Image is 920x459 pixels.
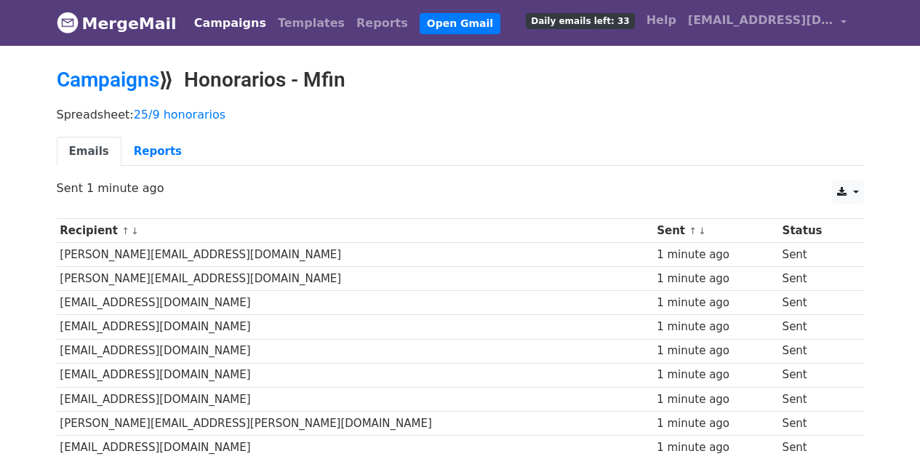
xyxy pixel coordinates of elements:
[779,363,853,387] td: Sent
[57,137,121,167] a: Emails
[779,315,853,339] td: Sent
[779,387,853,411] td: Sent
[57,8,177,39] a: MergeMail
[134,108,225,121] a: 25/9 honorarios
[57,243,654,267] td: [PERSON_NAME][EMAIL_ADDRESS][DOMAIN_NAME]
[57,12,79,33] img: MergeMail logo
[121,225,129,236] a: ↑
[520,6,640,35] a: Daily emails left: 33
[682,6,852,40] a: [EMAIL_ADDRESS][DOMAIN_NAME]
[121,137,194,167] a: Reports
[779,291,853,315] td: Sent
[641,6,682,35] a: Help
[57,387,654,411] td: [EMAIL_ADDRESS][DOMAIN_NAME]
[698,225,706,236] a: ↓
[272,9,351,38] a: Templates
[57,180,864,196] p: Sent 1 minute ago
[57,339,654,363] td: [EMAIL_ADDRESS][DOMAIN_NAME]
[57,68,159,92] a: Campaigns
[657,343,775,359] div: 1 minute ago
[779,411,853,435] td: Sent
[688,12,833,29] span: [EMAIL_ADDRESS][DOMAIN_NAME]
[657,295,775,311] div: 1 minute ago
[779,339,853,363] td: Sent
[657,439,775,456] div: 1 minute ago
[57,411,654,435] td: [PERSON_NAME][EMAIL_ADDRESS][PERSON_NAME][DOMAIN_NAME]
[657,271,775,287] div: 1 minute ago
[657,247,775,263] div: 1 minute ago
[57,435,654,459] td: [EMAIL_ADDRESS][DOMAIN_NAME]
[657,367,775,383] div: 1 minute ago
[657,319,775,335] div: 1 minute ago
[779,219,853,243] th: Status
[657,415,775,432] div: 1 minute ago
[657,391,775,408] div: 1 minute ago
[188,9,272,38] a: Campaigns
[526,13,634,29] span: Daily emails left: 33
[57,291,654,315] td: [EMAIL_ADDRESS][DOMAIN_NAME]
[420,13,500,34] a: Open Gmail
[653,219,778,243] th: Sent
[57,267,654,291] td: [PERSON_NAME][EMAIL_ADDRESS][DOMAIN_NAME]
[57,363,654,387] td: [EMAIL_ADDRESS][DOMAIN_NAME]
[57,315,654,339] td: [EMAIL_ADDRESS][DOMAIN_NAME]
[57,219,654,243] th: Recipient
[779,267,853,291] td: Sent
[779,435,853,459] td: Sent
[57,68,864,92] h2: ⟫ Honorarios - Mfin
[689,225,697,236] a: ↑
[351,9,414,38] a: Reports
[57,107,864,122] p: Spreadsheet:
[131,225,139,236] a: ↓
[779,243,853,267] td: Sent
